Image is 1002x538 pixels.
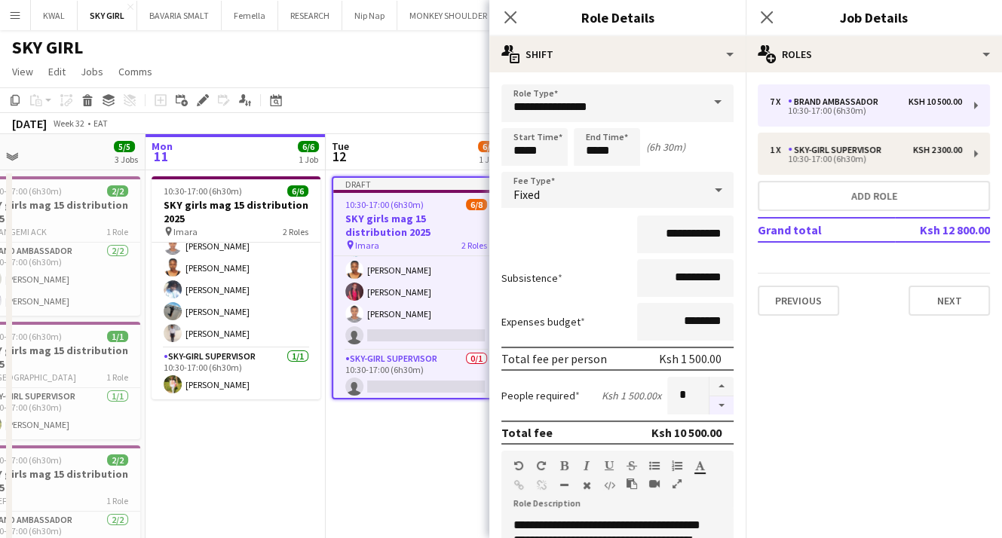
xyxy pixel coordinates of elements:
span: Comms [118,65,152,78]
span: 2 Roles [461,240,487,251]
div: [DATE] [12,116,47,131]
span: Imara [355,240,379,251]
span: 12 [329,148,349,165]
span: View [12,65,33,78]
div: (6h 30m) [646,140,685,154]
button: Paste as plain text [627,478,637,490]
h3: SKY girls mag 15 distribution 2025 [333,212,499,239]
span: Edit [48,65,66,78]
button: Ordered List [672,460,682,472]
span: 10:30-17:00 (6h30m) [345,199,424,210]
h3: Role Details [489,8,746,27]
div: 7 x [770,96,788,107]
button: Bold [559,460,569,472]
button: Unordered List [649,460,660,472]
div: Ksh 1 500.00 x [602,389,661,402]
div: 10:30-17:00 (6h30m) [770,107,962,115]
app-job-card: 10:30-17:00 (6h30m)6/6SKY girls mag 15 distribution 2025 Imara2 RolesBrand Ambassador5/510:30-17:... [152,176,320,399]
span: 2 Roles [283,226,308,237]
div: SKY-GIRL SUPERVISOR [788,145,887,155]
button: Insert video [649,478,660,490]
span: 6/8 [466,199,487,210]
div: EAT [93,118,108,129]
label: Subsistence [501,271,562,285]
label: People required [501,389,580,402]
app-card-role: SKY-GIRL SUPERVISOR0/110:30-17:00 (6h30m) [333,350,499,402]
div: Ksh 1 500.00 [659,351,722,366]
div: Ksh 10 500.00 [909,96,962,107]
button: HTML Code [604,479,614,491]
button: Clear Formatting [581,479,592,491]
button: Horizontal Line [559,479,569,491]
button: Italic [581,460,592,472]
a: Jobs [75,62,109,81]
td: Grand total [758,218,895,242]
button: Redo [536,460,547,472]
button: Increase [709,377,734,396]
button: Decrease [709,396,734,415]
button: Text Color [694,460,705,472]
div: 3 Jobs [115,154,138,165]
span: 11 [149,148,173,165]
app-job-card: Draft10:30-17:00 (6h30m)6/8SKY girls mag 15 distribution 2025 Imara2 RolesBrand Ambassador6/710:3... [332,176,501,399]
button: BAVARIA SMALT [137,1,222,30]
button: Previous [758,286,839,316]
app-card-role: Brand Ambassador6/710:30-17:00 (6h30m)[PERSON_NAME][PERSON_NAME][PERSON_NAME][PERSON_NAME][PERSON... [333,168,499,350]
label: Expenses budget [501,315,585,329]
span: 1 Role [106,371,128,383]
span: 6/6 [298,141,319,152]
span: 1 Role [106,226,128,237]
button: MONKEY SHOULDER [397,1,500,30]
div: Ksh 10 500.00 [651,425,722,440]
td: Ksh 12 800.00 [895,218,990,242]
button: Underline [604,460,614,472]
span: 1 Role [106,495,128,506]
button: SKY GIRL [78,1,137,30]
span: Imara [173,226,198,237]
button: Undo [513,460,524,472]
span: 5/5 [114,141,135,152]
button: Fullscreen [672,478,682,490]
h3: Job Details [746,8,1002,27]
div: Ksh 2 300.00 [913,145,962,155]
a: Comms [112,62,158,81]
button: Femella [222,1,278,30]
div: 1 Job [479,154,498,165]
span: Week 32 [50,118,87,129]
span: Jobs [81,65,103,78]
div: Total fee per person [501,351,607,366]
span: 10:30-17:00 (6h30m) [164,185,242,197]
div: Roles [746,36,1002,72]
app-card-role: SKY-GIRL SUPERVISOR1/110:30-17:00 (6h30m)[PERSON_NAME] [152,348,320,399]
a: View [6,62,39,81]
div: 10:30-17:00 (6h30m) [770,155,962,163]
a: Edit [42,62,72,81]
div: 1 Job [299,154,318,165]
div: Draft [333,178,499,190]
button: KWAL [31,1,78,30]
span: 6/6 [287,185,308,197]
div: Shift [489,36,746,72]
div: 1 x [770,145,788,155]
span: 1/1 [107,331,128,342]
div: Brand Ambassador [788,96,884,107]
app-card-role: Brand Ambassador5/510:30-17:00 (6h30m)[PERSON_NAME][PERSON_NAME][PERSON_NAME][PERSON_NAME][PERSON... [152,209,320,348]
span: 2/2 [107,185,128,197]
button: Add role [758,181,990,211]
span: 2/2 [107,454,128,466]
span: Mon [152,139,173,153]
span: Tue [332,139,349,153]
div: Total fee [501,425,553,440]
button: Next [909,286,990,316]
button: Nip Nap [342,1,397,30]
button: RESEARCH [278,1,342,30]
span: Fixed [513,187,540,202]
span: 6/8 [478,141,499,152]
h3: SKY girls mag 15 distribution 2025 [152,198,320,225]
button: Strikethrough [627,460,637,472]
h1: SKY GIRL [12,36,83,59]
